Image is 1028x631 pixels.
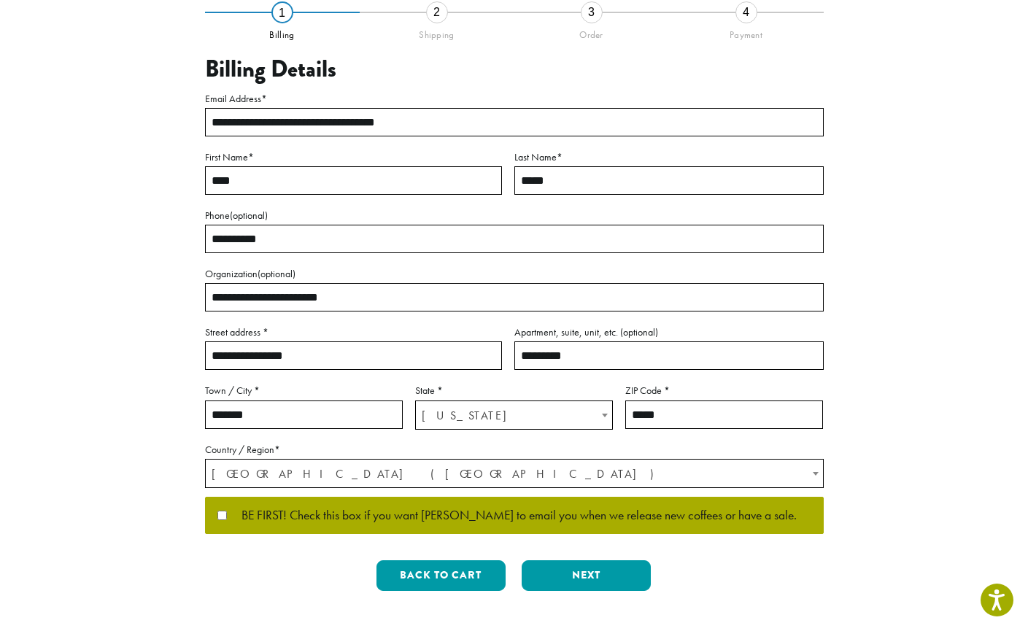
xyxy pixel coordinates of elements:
[205,323,502,341] label: Street address
[625,382,823,400] label: ZIP Code
[205,382,403,400] label: Town / City
[227,509,797,522] span: BE FIRST! Check this box if you want [PERSON_NAME] to email you when we release new coffees or ha...
[271,1,293,23] div: 1
[426,1,448,23] div: 2
[735,1,757,23] div: 4
[205,148,502,166] label: First Name
[669,23,824,41] div: Payment
[217,511,227,520] input: BE FIRST! Check this box if you want [PERSON_NAME] to email you when we release new coffees or ha...
[522,560,651,591] button: Next
[205,90,824,108] label: Email Address
[205,265,824,283] label: Organization
[514,23,669,41] div: Order
[415,400,613,430] span: State
[376,560,506,591] button: Back to cart
[230,209,268,222] span: (optional)
[581,1,603,23] div: 3
[415,382,613,400] label: State
[514,148,824,166] label: Last Name
[514,323,824,341] label: Apartment, suite, unit, etc.
[416,401,612,430] span: Washington
[205,459,824,488] span: Country / Region
[206,460,823,488] span: United States (US)
[205,55,824,83] h3: Billing Details
[205,23,360,41] div: Billing
[258,267,295,280] span: (optional)
[620,325,658,338] span: (optional)
[360,23,514,41] div: Shipping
